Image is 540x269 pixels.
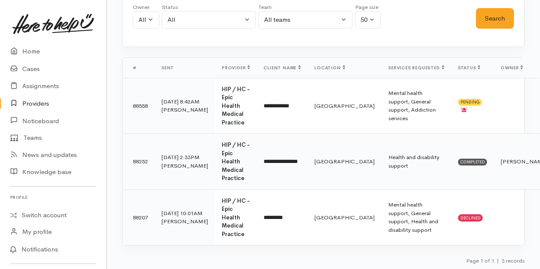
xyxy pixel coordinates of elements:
[161,217,208,226] div: [PERSON_NAME]
[497,257,499,264] span: |
[476,8,514,29] button: Search
[308,78,382,134] td: [GEOGRAPHIC_DATA]
[382,78,451,134] td: Mental health support, General support, Addiction services
[161,162,208,170] div: [PERSON_NAME]
[361,15,367,25] div: 50
[314,65,345,71] span: Location
[458,99,482,106] span: Pending
[155,78,215,134] td: [DATE] 8:42AM
[155,58,215,78] th: Sent
[123,58,155,78] th: #
[466,257,525,264] small: Page 1 of 1 3 records
[162,3,256,12] div: Status
[138,15,146,25] div: All
[123,189,155,245] td: 88207
[161,106,208,114] div: [PERSON_NAME]
[133,11,159,29] button: All
[458,159,487,166] span: Completed
[501,65,523,71] span: Owner
[162,11,256,29] button: All
[258,3,352,12] div: Team
[123,134,155,190] td: 88252
[167,15,243,25] div: All
[458,65,481,71] span: Status
[258,11,352,29] button: All teams
[222,141,250,182] b: HIP / HC - Epic Health Medical Practice
[355,3,381,12] div: Page size
[382,189,451,245] td: Mental health support, General support, Health and disability support
[222,65,250,71] span: Provider
[123,78,155,134] td: 88558
[133,3,159,12] div: Owner
[222,86,250,126] b: HIP / HC - Epic Health Medical Practice
[264,15,339,25] div: All teams
[155,134,215,190] td: [DATE] 2:33PM
[264,65,301,71] span: Client name
[308,189,382,245] td: [GEOGRAPHIC_DATA]
[355,11,381,29] button: 50
[10,192,96,203] h6: Profile
[458,214,483,221] span: Declined
[382,134,451,190] td: Health and disability support
[155,189,215,245] td: [DATE] 10:01AM
[308,134,382,190] td: [GEOGRAPHIC_DATA]
[222,197,250,238] b: HIP / HC - Epic Health Medical Practice
[388,65,444,71] span: Services requested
